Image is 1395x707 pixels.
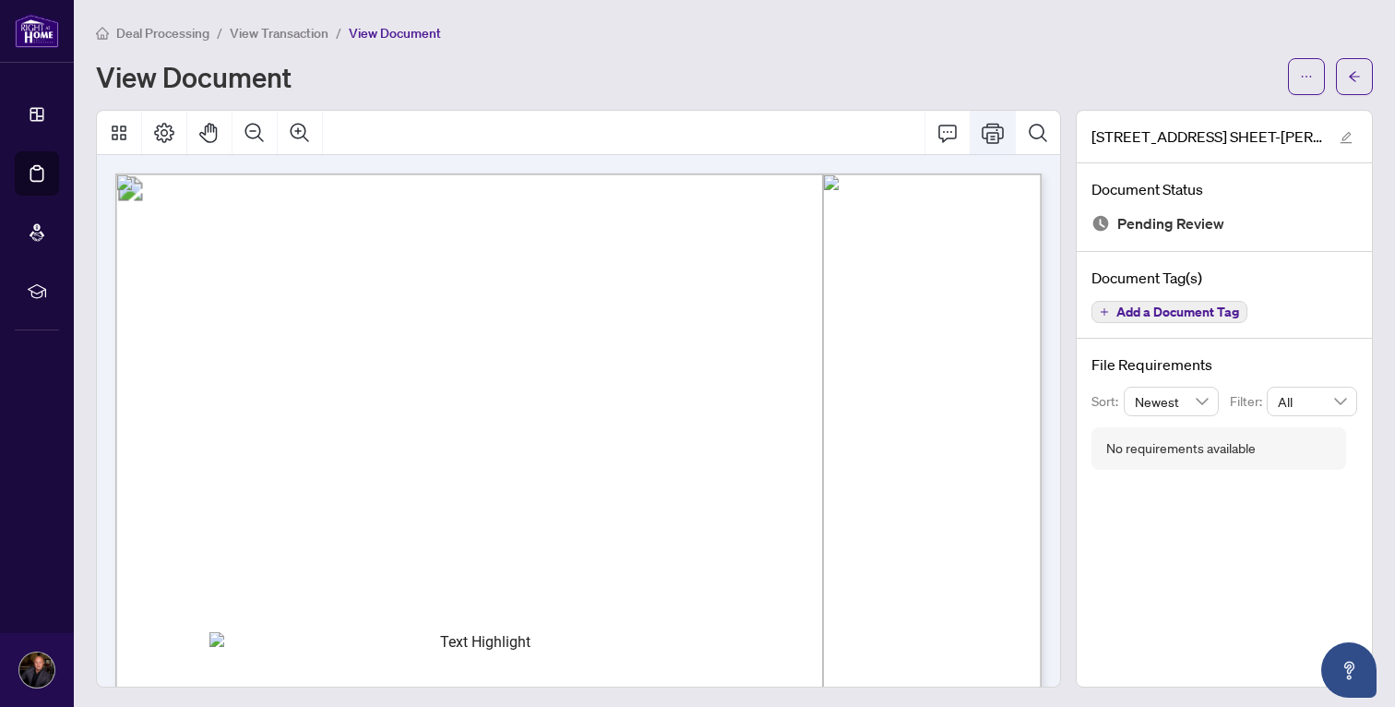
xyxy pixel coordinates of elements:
[1106,438,1256,459] div: No requirements available
[15,14,59,48] img: logo
[1091,391,1124,412] p: Sort:
[1091,178,1357,200] h4: Document Status
[1230,391,1267,412] p: Filter:
[1117,211,1224,236] span: Pending Review
[1091,214,1110,233] img: Document Status
[116,25,209,42] span: Deal Processing
[1278,388,1346,415] span: All
[1100,307,1109,317] span: plus
[1340,131,1353,144] span: edit
[1321,642,1377,698] button: Open asap
[1135,388,1209,415] span: Newest
[1091,267,1357,289] h4: Document Tag(s)
[19,653,54,688] img: Profile Icon
[217,22,222,43] li: /
[1116,306,1239,318] span: Add a Document Tag
[1091,353,1357,376] h4: File Requirements
[1348,70,1361,83] span: arrow-left
[1091,301,1247,323] button: Add a Document Tag
[1300,70,1313,83] span: ellipsis
[349,25,441,42] span: View Document
[230,25,328,42] span: View Transaction
[1091,126,1322,148] span: [STREET_ADDRESS] SHEET-[PERSON_NAME] TO REVIEW.pdf
[336,22,341,43] li: /
[96,62,292,91] h1: View Document
[96,27,109,40] span: home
